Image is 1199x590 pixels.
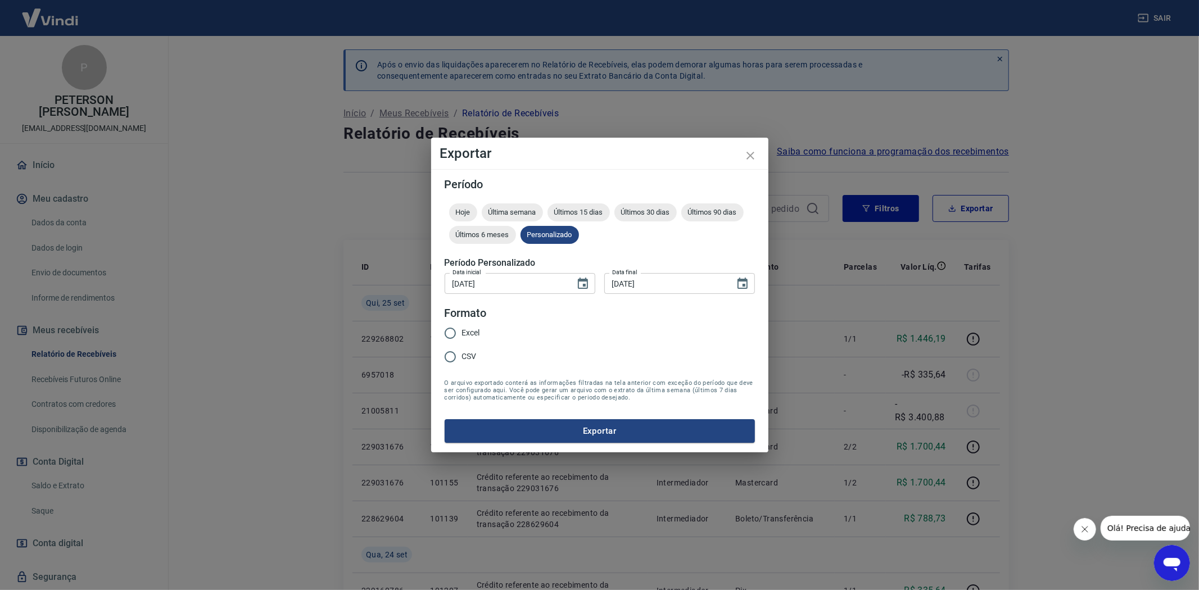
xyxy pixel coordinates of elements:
[604,273,727,294] input: DD/MM/YYYY
[453,268,481,276] label: Data inicial
[440,147,759,160] h4: Exportar
[1101,516,1190,541] iframe: Mensagem da empresa
[572,273,594,295] button: Choose date, selected date is 24 de set de 2025
[445,379,755,401] span: O arquivo exportado conterá as informações filtradas na tela anterior com exceção do período que ...
[614,208,677,216] span: Últimos 30 dias
[449,208,477,216] span: Hoje
[482,208,543,216] span: Última semana
[1074,518,1096,541] iframe: Fechar mensagem
[445,305,487,321] legend: Formato
[445,257,755,269] h5: Período Personalizado
[445,273,567,294] input: DD/MM/YYYY
[445,179,755,190] h5: Período
[612,268,637,276] label: Data final
[445,419,755,443] button: Exportar
[681,208,744,216] span: Últimos 90 dias
[1154,545,1190,581] iframe: Botão para abrir a janela de mensagens
[548,203,610,221] div: Últimos 15 dias
[737,142,764,169] button: close
[548,208,610,216] span: Últimos 15 dias
[449,203,477,221] div: Hoje
[731,273,754,295] button: Choose date, selected date is 25 de set de 2025
[449,230,516,239] span: Últimos 6 meses
[614,203,677,221] div: Últimos 30 dias
[482,203,543,221] div: Última semana
[681,203,744,221] div: Últimos 90 dias
[521,230,579,239] span: Personalizado
[521,226,579,244] div: Personalizado
[449,226,516,244] div: Últimos 6 meses
[462,351,477,362] span: CSV
[462,327,480,339] span: Excel
[7,8,94,17] span: Olá! Precisa de ajuda?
